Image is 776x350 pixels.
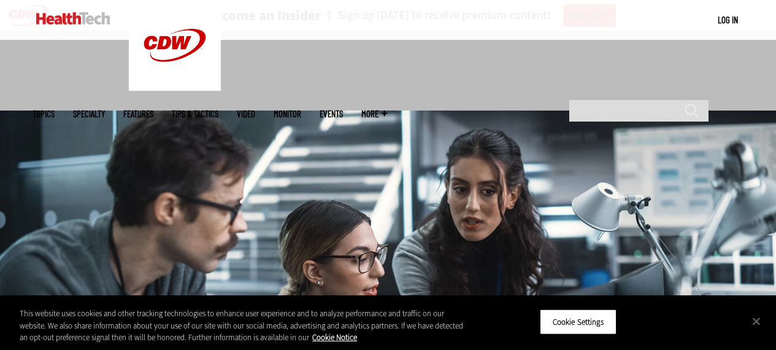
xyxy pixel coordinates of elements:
div: This website uses cookies and other tracking technologies to enhance user experience and to analy... [20,308,466,344]
button: Close [743,308,770,335]
span: Specialty [73,109,105,119]
span: More [361,109,387,119]
a: CDW [129,81,221,94]
button: Cookie Settings [540,309,617,335]
a: Tips & Tactics [172,109,218,119]
a: MonITor [274,109,301,119]
a: More information about your privacy [312,332,357,343]
span: Topics [33,109,55,119]
a: Log in [718,14,738,25]
div: User menu [718,14,738,26]
img: Home [36,12,110,25]
a: Events [320,109,343,119]
a: Video [237,109,255,119]
a: Features [123,109,153,119]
